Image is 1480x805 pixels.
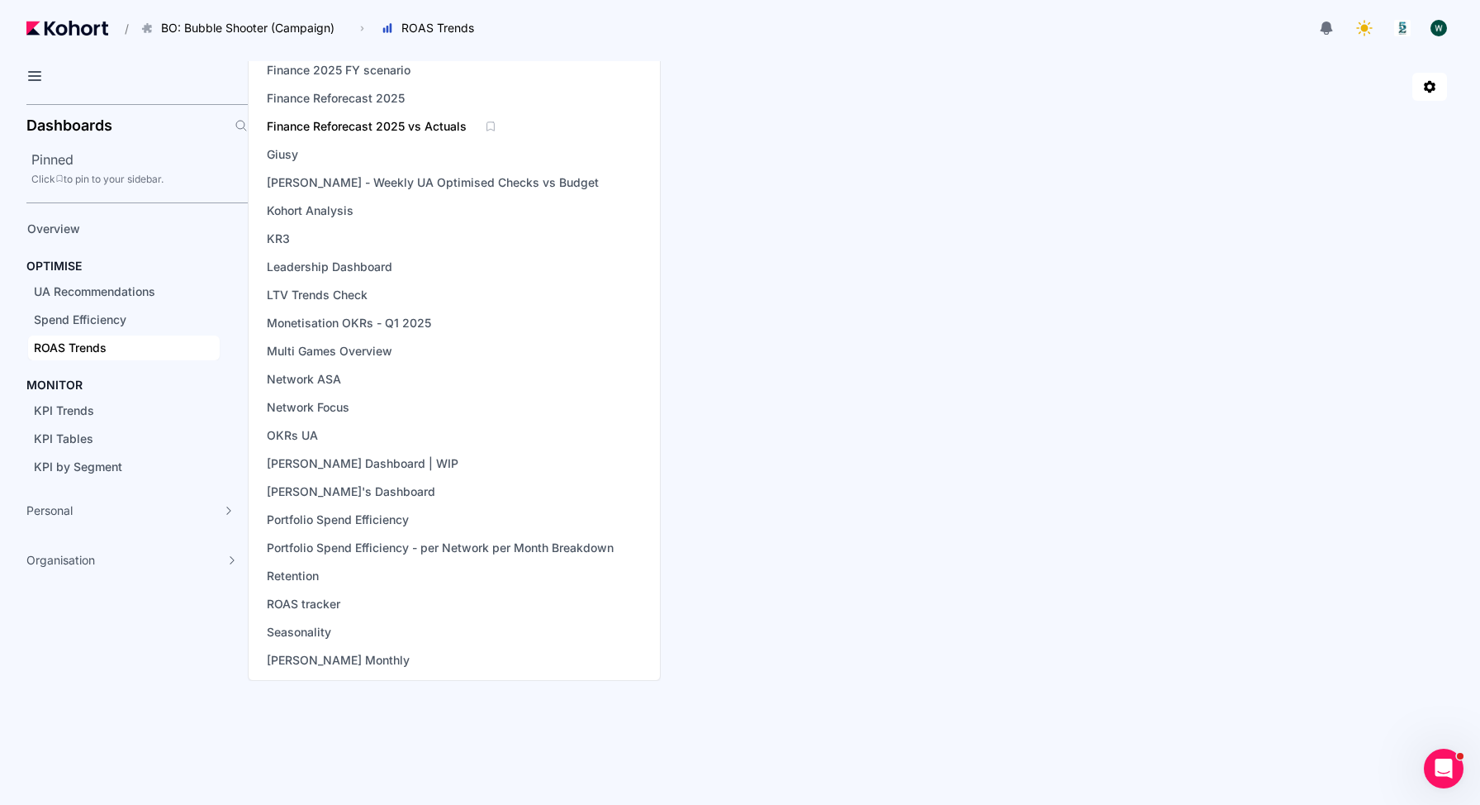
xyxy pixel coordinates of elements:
a: Portfolio Spend Efficiency - per Network per Month Breakdown [262,536,619,560]
span: Kohort Analysis [267,202,353,219]
span: ROAS Trends [401,20,474,36]
span: Network ASA [267,371,341,388]
span: LTV Trends Check [267,287,368,303]
div: Click to pin to your sidebar. [31,173,248,186]
a: Overview [21,217,220,241]
span: Leadership Dashboard [267,259,392,275]
span: [PERSON_NAME] - Weekly UA Optimised Checks vs Budget [267,174,599,191]
span: Spend Efficiency [34,312,126,326]
a: Multi Games Overview [262,340,397,363]
iframe: Intercom live chat [1424,749,1463,788]
span: [PERSON_NAME] Monthly [267,652,410,669]
a: OKRs UA [262,424,323,447]
a: Seasonality [262,621,336,644]
span: [PERSON_NAME] Dashboard | WIP [267,455,458,472]
a: KPI Trends [28,398,220,423]
span: Personal [26,503,73,519]
a: Network Focus [262,396,354,419]
span: › [357,21,368,35]
span: UA Recommendations [34,284,155,298]
span: KR3 [267,231,290,247]
a: [PERSON_NAME] - Weekly UA Optimised Checks vs Budget [262,171,604,194]
a: ROAS tracker [262,593,345,616]
span: Portfolio Spend Efficiency - per Network per Month Breakdown [267,540,614,556]
a: ROAS Trends [28,336,220,360]
a: Finance Reforecast 2025 vs Actuals [262,115,472,138]
span: Multi Games Overview [267,343,392,360]
span: Finance Reforecast 2025 vs Actuals [267,118,467,135]
span: BO: Bubble Shooter (Campaign) [161,20,334,36]
span: KPI by Segment [34,460,122,474]
a: LTV Trends Check [262,283,372,307]
button: ROAS Trends [372,14,491,42]
a: Leadership Dashboard [262,255,397,279]
span: Organisation [26,552,95,569]
a: Monetisation OKRs - Q1 2025 [262,312,436,335]
a: KR3 [262,227,295,250]
span: KPI Tables [34,431,93,445]
img: logo_logo_images_1_20240607072359498299_20240828135028712857.jpeg [1394,20,1411,36]
span: Giusy [267,146,298,163]
a: Finance 2025 FY scenario [262,59,415,82]
h4: MONITOR [26,377,83,393]
a: KPI by Segment [28,455,220,479]
a: [PERSON_NAME] Dashboard | WIP [262,452,463,475]
span: OKRs UA [267,427,318,444]
span: Retention [267,568,319,584]
span: Portfolio Spend Efficiency [267,512,409,528]
span: Finance 2025 FY scenario [267,62,410,79]
h2: Dashboards [26,118,112,133]
a: Network ASA [262,368,346,391]
span: ROAS Trends [34,341,107,355]
a: [PERSON_NAME] Monthly [262,649,415,672]
h4: OPTIMISE [26,258,82,274]
button: BO: Bubble Shooter (Campaign) [132,14,352,42]
span: KPI Trends [34,403,94,417]
a: [PERSON_NAME]'s Dashboard [262,480,440,503]
span: Seasonality [267,624,331,641]
span: [PERSON_NAME]'s Dashboard [267,483,435,500]
a: UA Recommendations [28,279,220,304]
h2: Pinned [31,150,248,169]
span: ROAS tracker [267,596,340,612]
a: Portfolio Spend Efficiency [262,508,414,531]
span: Finance Reforecast 2025 [267,90,405,107]
a: Kohort Analysis [262,199,358,222]
a: Giusy [262,143,303,166]
a: Finance Reforecast 2025 [262,87,410,110]
span: / [111,20,129,37]
a: Retention [262,564,324,588]
a: Spend Efficiency [28,307,220,332]
a: KPI Tables [28,426,220,451]
span: Monetisation OKRs - Q1 2025 [267,315,431,331]
img: Kohort logo [26,21,108,36]
span: Overview [27,221,80,236]
span: Network Focus [267,399,349,416]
